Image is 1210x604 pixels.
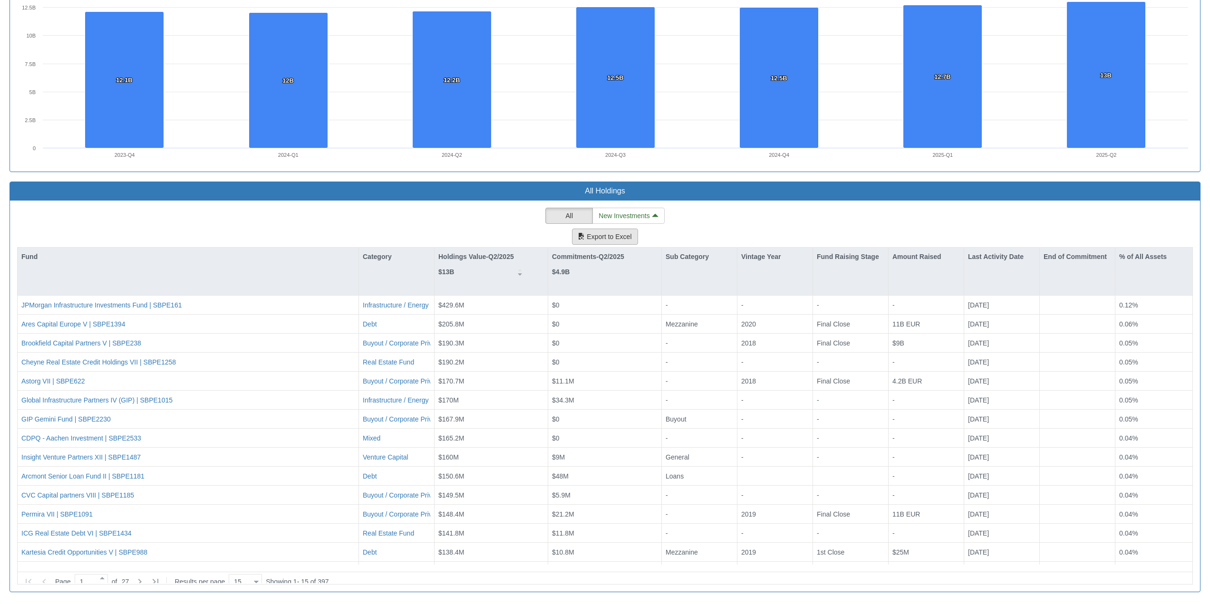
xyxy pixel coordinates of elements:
[968,433,1036,442] div: [DATE]
[666,471,733,480] div: Loans
[741,528,809,537] div: -
[817,300,884,310] div: -
[363,300,429,310] button: Infrastructure / Energy
[1119,414,1189,423] div: 0.05%
[552,472,569,479] span: $48M
[29,89,36,95] text: 5B
[1119,490,1189,499] div: 0.04%
[552,415,560,422] span: $0
[552,377,574,384] span: $11.1M
[968,395,1036,404] div: [DATE]
[552,548,574,556] span: $10.8M
[438,320,464,327] span: $205.8M
[552,339,560,346] span: $0
[116,77,133,84] tspan: 12.1B
[552,268,570,276] strong: $4.9B
[266,573,329,590] div: Showing 1 - 15 of 397
[968,547,1036,556] div: [DATE]
[892,357,960,366] div: -
[769,152,789,158] text: 2024-Q4
[21,547,147,556] div: Kartesia Credit Opportunities V | SBPE988
[117,577,129,586] span: 27
[55,577,71,586] span: Page
[21,528,132,537] button: ICG Real Estate Debt VI | SBPE1434
[892,414,960,423] div: -
[438,301,464,309] span: $429.6M
[1096,152,1117,158] text: 2025-Q2
[552,396,574,403] span: $34.3M
[1100,72,1112,79] tspan: 13B
[21,376,85,385] div: Astorg VII | SBPE622
[892,395,960,404] div: -
[741,319,809,328] div: 2020
[892,490,960,499] div: -
[741,433,809,442] div: -
[21,509,93,518] button: Permira VII | SBPE1091
[892,377,922,384] span: 4.2B EUR
[932,152,953,158] text: 2025-Q1
[363,376,462,385] div: Buyout / Corporate Private Equity
[662,248,737,266] div: Sub Category
[363,414,462,423] button: Buyout / Corporate Private Equity
[363,395,429,404] button: Infrastructure / Energy
[359,248,434,266] div: Category
[363,452,408,461] button: Venture Capital
[438,491,464,499] span: $149.5M
[26,33,36,38] text: 10B
[438,415,464,422] span: $167.9M
[968,319,1036,328] div: [DATE]
[363,319,377,328] button: Debt
[21,395,173,404] button: Global Infrastructure Partners IV (GIP) | SBPE1015
[552,491,571,499] span: $5.9M
[21,471,145,480] div: Arcmont Senior Loan Fund II | SBPE1181
[438,396,459,403] span: $170M
[1119,547,1189,556] div: 0.04%
[230,577,242,586] div: 15
[25,117,36,123] text: 2.5B
[741,395,809,404] div: -
[892,548,909,556] span: $25M
[25,61,36,67] text: 7.5B
[817,319,884,328] div: Final Close
[21,300,182,310] button: JPMorgan Infrastructure Investments Fund | SBPE161
[813,248,888,277] div: Fund Raising Stage
[21,319,125,328] div: Ares Capital Europe V | SBPE1394
[552,529,574,537] span: $11.8M
[438,268,454,276] strong: $13B
[1119,395,1189,404] div: 0.05%
[934,73,951,80] tspan: 12.7B
[1119,528,1189,537] div: 0.04%
[666,490,733,499] div: -
[968,490,1036,499] div: [DATE]
[592,208,664,224] button: New Investments
[817,509,884,518] div: Final Close
[666,376,733,385] div: -
[666,528,733,537] div: -
[21,490,134,499] div: CVC Capital partners VIII | SBPE1185
[1040,248,1115,277] div: End of Commitment
[1119,357,1189,366] div: 0.05%
[21,433,141,442] div: CDPQ - Aachen Investment | SBPE2533
[817,490,884,499] div: -
[817,433,884,442] div: -
[363,490,462,499] button: Buyout / Corporate Private Equity
[741,376,809,385] div: 2018
[737,248,813,266] div: Vintage Year
[817,357,884,366] div: -
[666,395,733,404] div: -
[1119,433,1189,442] div: 0.04%
[741,509,809,518] div: 2019
[438,377,464,384] span: $170.7M
[545,208,593,224] button: All
[817,414,884,423] div: -
[552,301,560,309] span: $0
[1119,452,1189,461] div: 0.04%
[363,338,462,347] button: Buyout / Corporate Private Equity
[968,376,1036,385] div: [DATE]
[363,433,380,442] button: Mixed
